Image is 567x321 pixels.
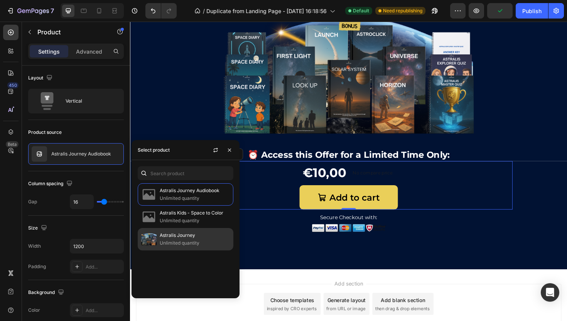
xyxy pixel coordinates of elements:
[51,6,54,15] p: 7
[209,291,250,299] div: Generate layout
[160,239,230,247] p: Unlimited quantity
[208,301,249,307] span: from URL or image
[191,213,272,224] img: gempages_581066651374453673-4ef7b4db-12f0-4db5-b396-63822579b1d2.png
[160,217,230,225] p: Unlimited quantity
[138,166,233,180] input: Search in Settings & Advanced
[28,287,66,298] div: Background
[148,291,195,299] div: Choose templates
[160,209,230,217] p: Astralis Kids - Space to Color
[265,291,312,299] div: Add blank section
[28,243,41,250] div: Width
[179,173,283,199] button: Add to cart
[141,231,157,247] img: collections
[37,27,103,37] p: Product
[3,3,57,19] button: 7
[6,141,19,147] div: Beta
[522,7,542,15] div: Publish
[383,7,422,14] span: Need republishing
[211,178,264,194] div: Add to cart
[28,263,46,270] div: Padding
[76,47,102,56] p: Advanced
[213,274,250,282] span: Add section
[28,223,49,233] div: Size
[203,7,205,15] span: /
[130,22,567,321] iframe: Design area
[66,92,113,110] div: Vertical
[541,283,559,302] div: Open Intercom Messenger
[51,151,111,157] p: Astralis Journey Audiobook
[7,82,19,88] div: 450
[38,47,60,56] p: Settings
[160,194,230,202] p: Unlimited quantity
[86,264,122,270] div: Add...
[141,187,157,202] img: no-image
[182,148,229,173] div: €10,00
[28,129,62,136] div: Product source
[28,73,54,83] div: Layout
[70,195,93,209] input: Auto
[206,7,327,15] span: Duplicate from Landing Page - [DATE] 16:18:56
[236,158,278,162] p: No compare price
[86,307,122,314] div: Add...
[28,307,40,314] div: Color
[28,179,74,189] div: Column spacing
[145,301,197,307] span: inspired by CRO experts
[160,231,230,239] p: Astralis Journey
[67,137,88,144] div: Product
[32,146,47,162] img: no image transparent
[145,3,177,19] div: Undo/Redo
[260,301,317,307] span: then drag & drop elements
[141,209,157,225] img: no-image
[59,135,404,147] p: ⏰ Access this Offer for a Limited Time Only:
[353,7,369,14] span: Default
[160,187,230,194] p: Astralis Journey Audiobook
[70,239,123,253] input: Auto
[59,204,404,211] p: Secure Checkout with:
[516,3,548,19] button: Publish
[28,198,37,205] div: Gap
[138,147,170,154] div: Select product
